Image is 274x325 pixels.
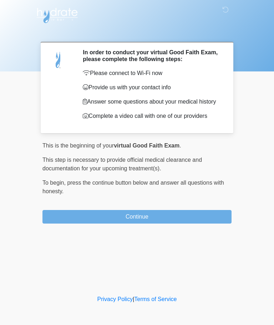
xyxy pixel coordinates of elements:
[179,142,181,149] span: .
[37,26,237,39] h1: ‎ ‎ ‎ ‎
[133,296,134,302] a: |
[114,142,179,149] strong: virtual Good Faith Exam
[97,296,133,302] a: Privacy Policy
[83,97,221,106] p: Answer some questions about your medical history
[83,112,221,120] p: Complete a video call with one of our providers
[42,157,202,171] span: This step is necessary to provide official medical clearance and documentation for your upcoming ...
[83,49,221,62] h2: In order to conduct your virtual Good Faith Exam, please complete the following steps:
[83,69,221,77] p: Please connect to Wi-Fi now
[42,180,67,186] span: To begin,
[42,210,232,224] button: Continue
[134,296,177,302] a: Terms of Service
[42,180,224,194] span: press the continue button below and answer all questions with honesty.
[48,49,69,70] img: Agent Avatar
[83,83,221,92] p: Provide us with your contact info
[35,5,79,24] img: Hydrate IV Bar - Arcadia Logo
[42,142,114,149] span: This is the beginning of your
